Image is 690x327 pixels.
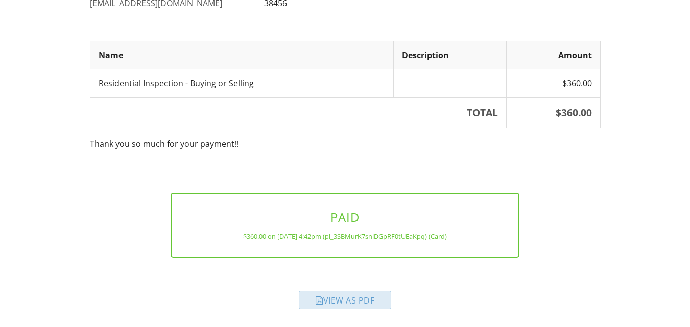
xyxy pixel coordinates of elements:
[99,78,254,89] span: Residential Inspection - Buying or Selling
[506,97,600,128] th: $360.00
[188,210,502,224] h3: PAID
[299,291,391,309] div: View as PDF
[188,232,502,240] div: $360.00 on [DATE] 4:42pm (pi_3SBMurK7snlDGpRF0tUEaKpq) (Card)
[90,97,506,128] th: TOTAL
[506,41,600,69] th: Amount
[90,41,394,69] th: Name
[299,297,391,309] a: View as PDF
[394,41,507,69] th: Description
[90,138,601,149] p: Thank you so much for your payment!!
[506,69,600,97] td: $360.00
